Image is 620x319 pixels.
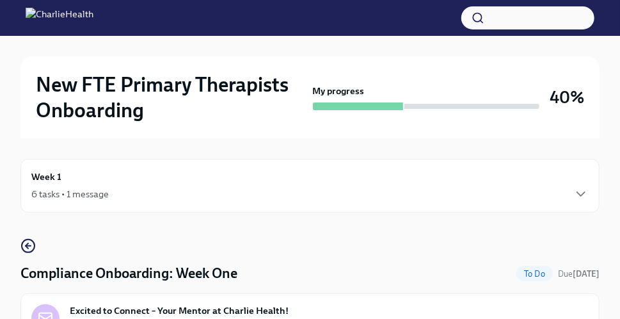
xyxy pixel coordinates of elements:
[573,269,600,279] strong: [DATE]
[31,170,61,184] h6: Week 1
[36,72,308,123] h2: New FTE Primary Therapists Onboarding
[20,264,237,283] h4: Compliance Onboarding: Week One
[313,85,365,97] strong: My progress
[516,269,553,279] span: To Do
[550,86,584,109] h3: 40%
[31,188,109,200] div: 6 tasks • 1 message
[558,269,600,279] span: Due
[558,268,600,280] span: September 8th, 2025 07:00
[26,8,93,28] img: CharlieHealth
[70,304,289,317] strong: Excited to Connect – Your Mentor at Charlie Health!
